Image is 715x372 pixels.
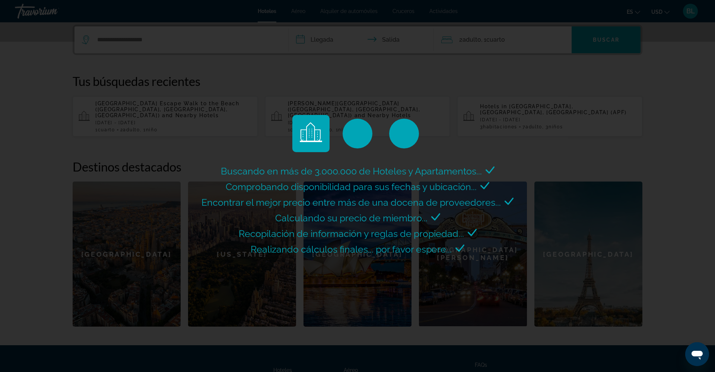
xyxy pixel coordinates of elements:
[239,228,464,239] span: Recopilación de información y reglas de propiedad...
[251,244,452,255] span: Realizando cálculos finales... por favor espere...
[221,166,482,177] span: Buscando en más de 3.000.000 de Hoteles y Apartamentos...
[685,342,709,366] iframe: Botón para iniciar la ventana de mensajería
[275,212,428,224] span: Calculando su precio de miembro...
[226,181,477,192] span: Comprobando disponibilidad para sus fechas y ubicación...
[201,197,501,208] span: Encontrar el mejor precio entre más de una docena de proveedores...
